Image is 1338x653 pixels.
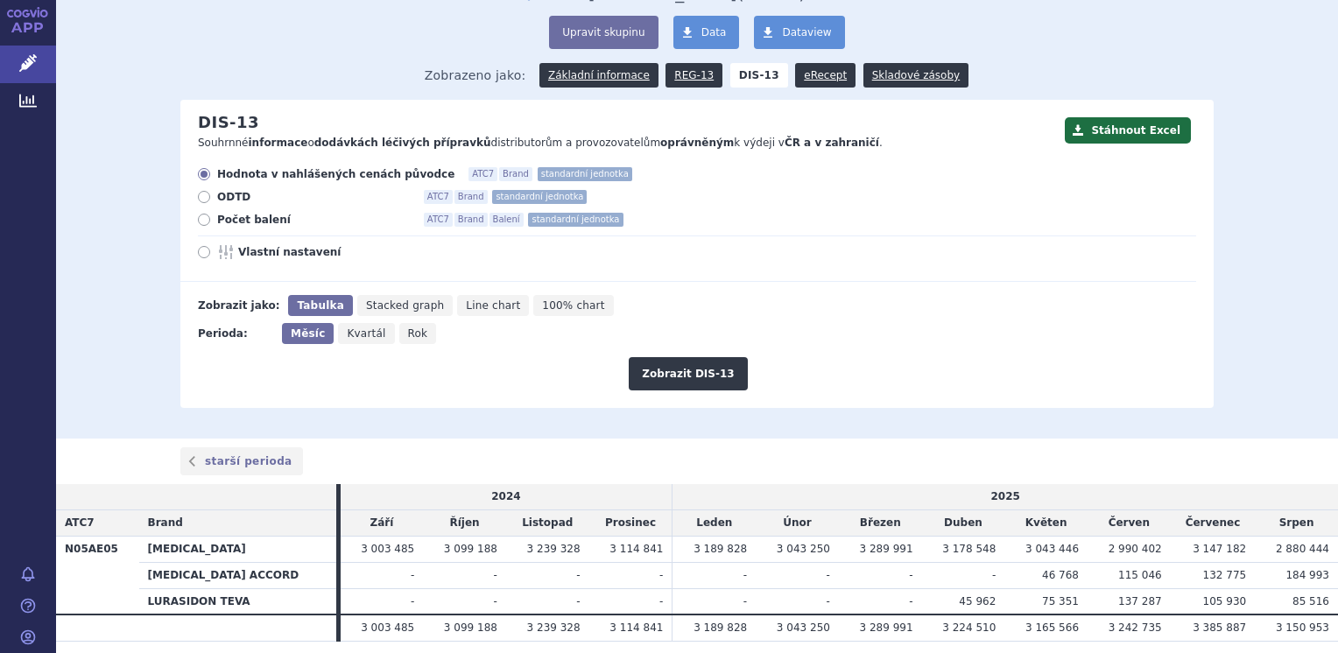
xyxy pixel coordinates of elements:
[942,543,996,555] span: 3 178 548
[701,26,727,39] span: Data
[1118,595,1162,607] span: 137 287
[777,621,830,634] span: 3 043 250
[424,190,453,204] span: ATC7
[992,569,996,581] span: -
[65,516,95,529] span: ATC7
[1109,621,1162,634] span: 3 242 735
[909,595,912,607] span: -
[922,510,1005,537] td: Duben
[139,536,336,562] th: [MEDICAL_DATA]
[1276,543,1329,555] span: 2 880 444
[673,16,740,49] a: Data
[238,245,431,259] span: Vlastní nastavení
[549,16,658,49] button: Upravit skupinu
[660,137,734,149] strong: oprávněným
[494,569,497,581] span: -
[1255,510,1338,537] td: Srpen
[1292,595,1329,607] span: 85 516
[860,621,913,634] span: 3 289 991
[424,213,453,227] span: ATC7
[538,167,632,181] span: standardní jednotka
[494,595,497,607] span: -
[694,543,747,555] span: 3 189 828
[942,621,996,634] span: 3 224 510
[489,213,524,227] span: Balení
[361,621,414,634] span: 3 003 485
[198,113,259,132] h2: DIS-13
[291,327,325,340] span: Měsíc
[249,137,308,149] strong: informace
[827,595,830,607] span: -
[1203,569,1247,581] span: 132 775
[539,63,658,88] a: Základní informace
[139,588,336,614] th: LURASIDON TEVA
[576,569,580,581] span: -
[694,621,747,634] span: 3 189 828
[411,595,414,607] span: -
[576,595,580,607] span: -
[1025,621,1079,634] span: 3 165 566
[444,543,497,555] span: 3 099 188
[527,543,581,555] span: 3 239 328
[629,357,747,390] button: Zobrazit DIS-13
[785,137,879,149] strong: ČR a v zahraničí
[341,484,673,509] td: 2024
[1004,510,1088,537] td: Květen
[743,595,747,607] span: -
[217,213,410,227] span: Počet balení
[1285,569,1329,581] span: 184 993
[1193,621,1246,634] span: 3 385 887
[444,621,497,634] span: 3 099 188
[341,510,424,537] td: Září
[1118,569,1162,581] span: 115 046
[366,299,444,312] span: Stacked graph
[198,136,1056,151] p: Souhrnné o distributorům a provozovatelům k výdeji v .
[863,63,968,88] a: Skladové zásoby
[297,299,343,312] span: Tabulka
[1171,510,1256,537] td: Červenec
[754,16,844,49] a: Dataview
[180,447,303,475] a: starší perioda
[408,327,428,340] span: Rok
[839,510,922,537] td: Březen
[499,167,532,181] span: Brand
[506,510,589,537] td: Listopad
[527,621,581,634] span: 3 239 328
[756,510,839,537] td: Únor
[198,295,279,316] div: Zobrazit jako:
[454,190,488,204] span: Brand
[795,63,856,88] a: eRecept
[673,510,756,537] td: Leden
[492,190,587,204] span: standardní jednotka
[860,543,913,555] span: 3 289 991
[1025,543,1079,555] span: 3 043 446
[425,63,526,88] span: Zobrazeno jako:
[1193,543,1246,555] span: 3 147 182
[1109,543,1162,555] span: 2 990 402
[1276,621,1329,634] span: 3 150 953
[589,510,673,537] td: Prosinec
[1065,117,1191,144] button: Stáhnout Excel
[959,595,996,607] span: 45 962
[528,213,623,227] span: standardní jednotka
[730,63,788,88] strong: DIS-13
[665,63,722,88] a: REG-13
[827,569,830,581] span: -
[56,536,139,614] th: N05AE05
[198,323,273,344] div: Perioda:
[217,190,410,204] span: ODTD
[743,569,747,581] span: -
[1042,595,1079,607] span: 75 351
[314,137,491,149] strong: dodávkách léčivých přípravků
[1203,595,1247,607] span: 105 930
[673,484,1338,509] td: 2025
[411,569,414,581] span: -
[423,510,506,537] td: Říjen
[361,543,414,555] span: 3 003 485
[609,621,663,634] span: 3 114 841
[1042,569,1079,581] span: 46 768
[1088,510,1171,537] td: Červen
[659,569,663,581] span: -
[659,595,663,607] span: -
[347,327,385,340] span: Kvartál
